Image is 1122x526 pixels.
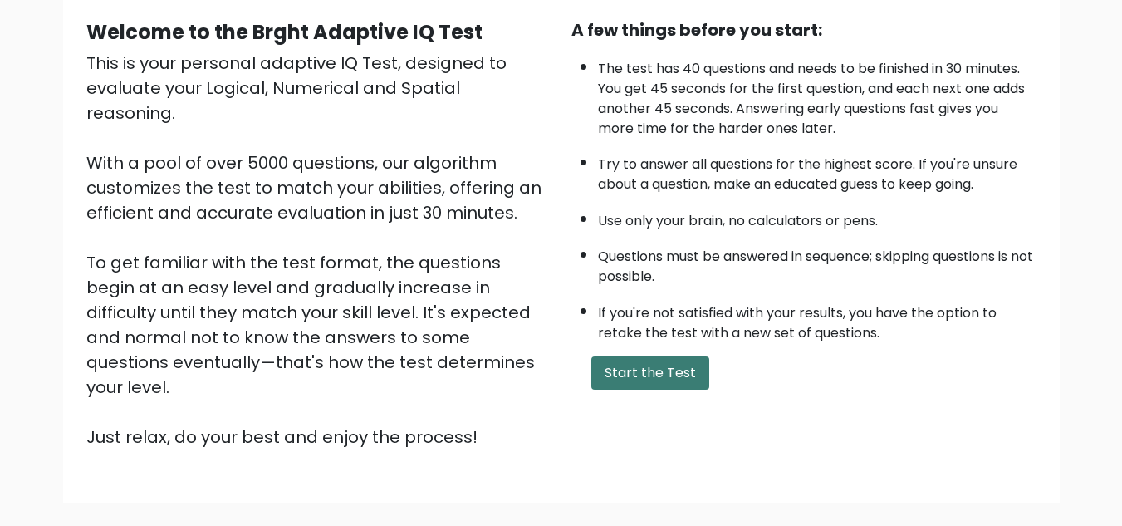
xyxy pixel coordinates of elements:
div: This is your personal adaptive IQ Test, designed to evaluate your Logical, Numerical and Spatial ... [86,51,551,450]
li: Questions must be answered in sequence; skipping questions is not possible. [598,238,1036,287]
li: If you're not satisfied with your results, you have the option to retake the test with a new set ... [598,295,1036,343]
li: Try to answer all questions for the highest score. If you're unsure about a question, make an edu... [598,146,1036,194]
li: Use only your brain, no calculators or pens. [598,203,1036,231]
li: The test has 40 questions and needs to be finished in 30 minutes. You get 45 seconds for the firs... [598,51,1036,139]
b: Welcome to the Brght Adaptive IQ Test [86,18,483,46]
div: A few things before you start: [571,17,1036,42]
button: Start the Test [591,356,709,390]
